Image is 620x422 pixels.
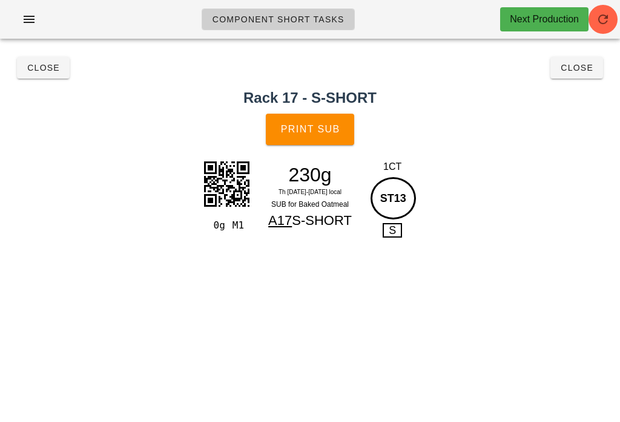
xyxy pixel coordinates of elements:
[228,218,252,233] div: M1
[560,63,593,73] span: Close
[7,87,613,109] h2: Rack 17 - S-SHORT
[196,154,257,214] img: Kpw7dVnG85j1MnIY5LFzlZyEWznVbtk8U4Ow0dDjWr8Sdf6Tgc9Za4+hZy2EvxiSchdGNAnYUMWAJHWPqFHQqk3utAErLXz7Z...
[550,57,603,79] button: Close
[212,15,345,24] span: Component Short Tasks
[279,189,341,195] span: Th [DATE]-[DATE] local
[17,57,70,79] button: Close
[510,12,579,27] div: Next Production
[371,177,416,219] div: ST13
[257,198,363,210] div: SUB for Baked Oatmeal
[368,160,418,174] div: 1CT
[268,213,292,228] span: A17
[266,114,354,145] button: Print Sub
[280,124,340,135] span: Print Sub
[202,8,355,30] a: Component Short Tasks
[27,63,60,73] span: Close
[257,166,363,184] div: 230g
[383,223,402,238] span: S
[292,213,352,228] span: S-SHORT
[202,218,227,233] div: 0g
